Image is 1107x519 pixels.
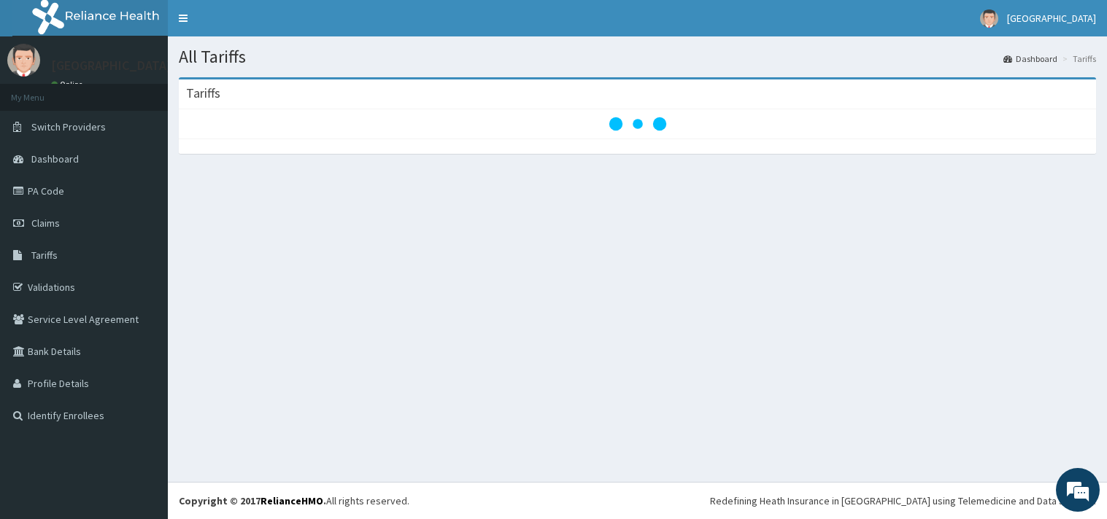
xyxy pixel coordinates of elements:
div: Redefining Heath Insurance in [GEOGRAPHIC_DATA] using Telemedicine and Data Science! [710,493,1096,508]
a: Online [51,79,86,90]
h3: Tariffs [186,87,220,100]
span: [GEOGRAPHIC_DATA] [1007,12,1096,25]
img: User Image [7,44,40,77]
a: Dashboard [1003,52,1057,65]
span: Dashboard [31,152,79,165]
h1: All Tariffs [179,47,1096,66]
img: User Image [980,9,998,28]
li: Tariffs [1059,52,1096,65]
span: Tariffs [31,249,58,262]
footer: All rights reserved. [168,482,1107,519]
span: Switch Providers [31,120,106,133]
a: RelianceHMO [261,494,323,507]
span: Claims [31,216,60,230]
strong: Copyright © 2017 . [179,494,326,507]
p: [GEOGRAPHIC_DATA] [51,59,171,72]
svg: audio-loading [609,95,667,153]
